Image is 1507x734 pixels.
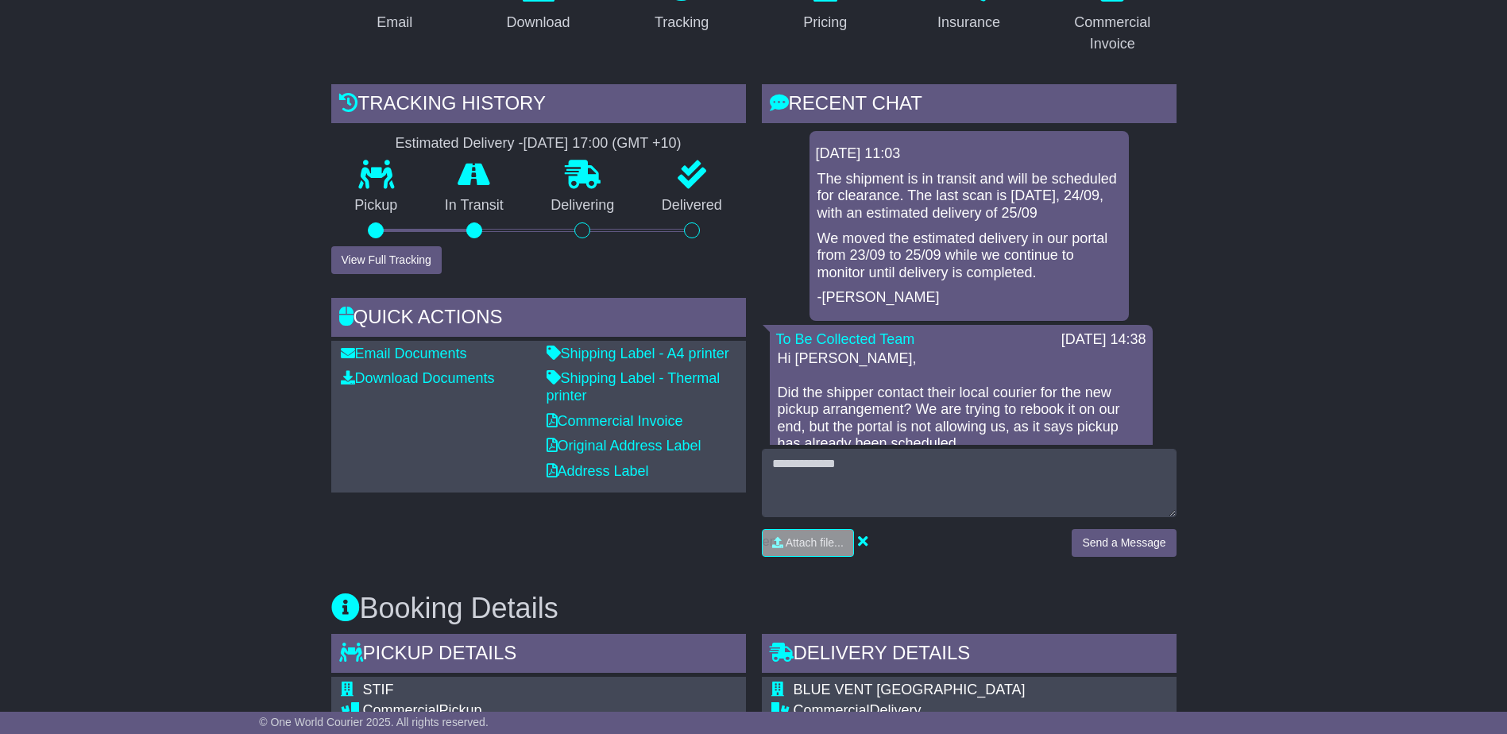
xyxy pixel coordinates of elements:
[776,331,915,347] a: To Be Collected Team
[803,12,847,33] div: Pricing
[377,12,412,33] div: Email
[341,370,495,386] a: Download Documents
[524,135,682,153] div: [DATE] 17:00 (GMT +10)
[331,298,746,341] div: Quick Actions
[547,346,729,361] a: Shipping Label - A4 printer
[817,230,1121,282] p: We moved the estimated delivery in our portal from 23/09 to 25/09 while we continue to monitor un...
[816,145,1123,163] div: [DATE] 11:03
[1072,529,1176,557] button: Send a Message
[421,197,527,214] p: In Transit
[794,702,1053,720] div: Delivery
[778,350,1145,522] p: Hi [PERSON_NAME], Did the shipper contact their local courier for the new pickup arrangement? We ...
[1061,331,1146,349] div: [DATE] 14:38
[547,438,701,454] a: Original Address Label
[331,246,442,274] button: View Full Tracking
[527,197,639,214] p: Delivering
[331,197,422,214] p: Pickup
[331,593,1177,624] h3: Booking Details
[817,171,1121,222] p: The shipment is in transit and will be scheduled for clearance. The last scan is [DATE], 24/09, w...
[547,413,683,429] a: Commercial Invoice
[363,702,439,718] span: Commercial
[817,289,1121,307] p: -[PERSON_NAME]
[363,682,394,697] span: STIF
[259,716,489,728] span: © One World Courier 2025. All rights reserved.
[547,370,721,404] a: Shipping Label - Thermal printer
[655,12,709,33] div: Tracking
[794,682,1026,697] span: BLUE VENT [GEOGRAPHIC_DATA]
[331,135,746,153] div: Estimated Delivery -
[331,634,746,677] div: Pickup Details
[506,12,570,33] div: Download
[794,702,870,718] span: Commercial
[762,634,1177,677] div: Delivery Details
[1059,12,1166,55] div: Commercial Invoice
[341,346,467,361] a: Email Documents
[937,12,1000,33] div: Insurance
[762,84,1177,127] div: RECENT CHAT
[331,84,746,127] div: Tracking history
[638,197,746,214] p: Delivered
[363,702,723,720] div: Pickup
[547,463,649,479] a: Address Label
